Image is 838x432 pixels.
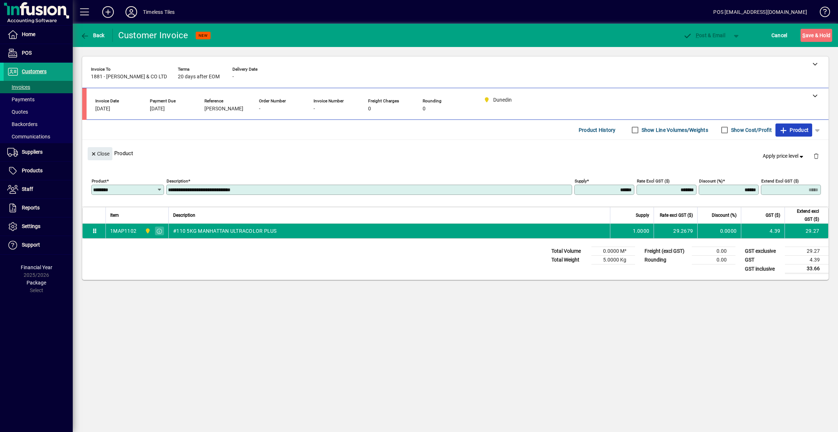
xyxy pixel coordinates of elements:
button: Back [79,29,107,42]
button: Cancel [770,29,789,42]
span: 1881 - [PERSON_NAME] & CO LTD [91,74,167,80]
button: Close [88,147,112,160]
span: Suppliers [22,149,43,155]
span: Products [22,168,43,173]
button: Apply price level [760,150,808,163]
app-page-header-button: Close [86,150,114,157]
span: Supply [636,211,649,219]
span: 20 days after EOM [178,74,220,80]
span: Home [22,31,35,37]
div: Timeless Tiles [143,6,175,18]
td: Rounding [641,256,692,264]
span: #110 5KG MANHATTAN ULTRACOLOR PLUS [173,227,277,235]
span: Product [779,124,809,136]
span: Staff [22,186,33,192]
a: Reports [4,199,73,217]
a: Knowledge Base [814,1,829,25]
a: Communications [4,130,73,143]
button: Profile [120,5,143,19]
span: - [314,106,315,112]
a: POS [4,44,73,62]
span: Apply price level [763,152,805,160]
span: NEW [199,33,208,38]
span: Customers [22,68,47,74]
td: 4.39 [785,256,829,264]
td: 0.00 [692,256,735,264]
span: Back [80,32,105,38]
span: Product History [579,124,616,136]
button: Product [775,123,812,137]
td: GST exclusive [741,247,785,256]
app-page-header-button: Back [73,29,113,42]
span: Invoices [7,84,30,90]
span: Financial Year [21,264,52,270]
span: Item [110,211,119,219]
button: Add [96,5,120,19]
mat-label: Supply [575,178,587,184]
span: 0 [423,106,426,112]
span: POS [22,50,32,56]
td: 29.27 [785,224,828,238]
td: Total Weight [548,256,591,264]
span: Close [91,148,109,160]
td: 5.0000 Kg [591,256,635,264]
td: Freight (excl GST) [641,247,692,256]
span: Payments [7,97,35,102]
td: GST [741,256,785,264]
span: [DATE] [95,106,110,112]
div: POS [EMAIL_ADDRESS][DOMAIN_NAME] [713,6,807,18]
a: Settings [4,217,73,236]
span: Description [173,211,195,219]
span: Quotes [7,109,28,115]
td: 33.66 [785,264,829,274]
app-page-header-button: Delete [807,153,825,159]
td: 0.00 [692,247,735,256]
mat-label: Product [92,178,107,184]
span: Support [22,242,40,248]
span: GST ($) [766,211,780,219]
button: Save & Hold [801,29,832,42]
div: 29.2679 [658,227,693,235]
a: Home [4,25,73,44]
span: Reports [22,205,40,211]
span: Backorders [7,121,37,127]
span: Communications [7,134,50,140]
span: - [259,106,260,112]
td: GST inclusive [741,264,785,274]
span: Package [27,280,46,286]
td: 4.39 [741,224,785,238]
td: 29.27 [785,247,829,256]
button: Product History [576,123,619,137]
div: Customer Invoice [118,30,188,41]
a: Staff [4,180,73,199]
span: 0 [368,106,371,112]
span: Extend excl GST ($) [789,207,819,223]
a: Products [4,162,73,180]
button: Post & Email [679,29,729,42]
a: Quotes [4,106,73,118]
span: [PERSON_NAME] [204,106,243,112]
a: Support [4,236,73,254]
span: 1.0000 [633,227,650,235]
td: 0.0000 M³ [591,247,635,256]
label: Show Cost/Profit [730,126,772,134]
a: Backorders [4,118,73,130]
td: 0.0000 [697,224,741,238]
span: Cancel [771,30,787,41]
mat-label: Extend excl GST ($) [761,178,799,184]
div: 1MAP1102 [110,227,136,235]
span: P [696,32,699,38]
span: ost & Email [683,32,725,38]
button: Delete [807,147,825,165]
span: - [232,74,234,80]
td: Total Volume [548,247,591,256]
mat-label: Rate excl GST ($) [637,178,670,184]
span: Dunedin [143,227,151,235]
span: Discount (%) [712,211,737,219]
a: Payments [4,93,73,106]
mat-label: Description [167,178,188,184]
a: Invoices [4,81,73,93]
span: [DATE] [150,106,165,112]
mat-label: Discount (%) [699,178,723,184]
span: Rate excl GST ($) [660,211,693,219]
